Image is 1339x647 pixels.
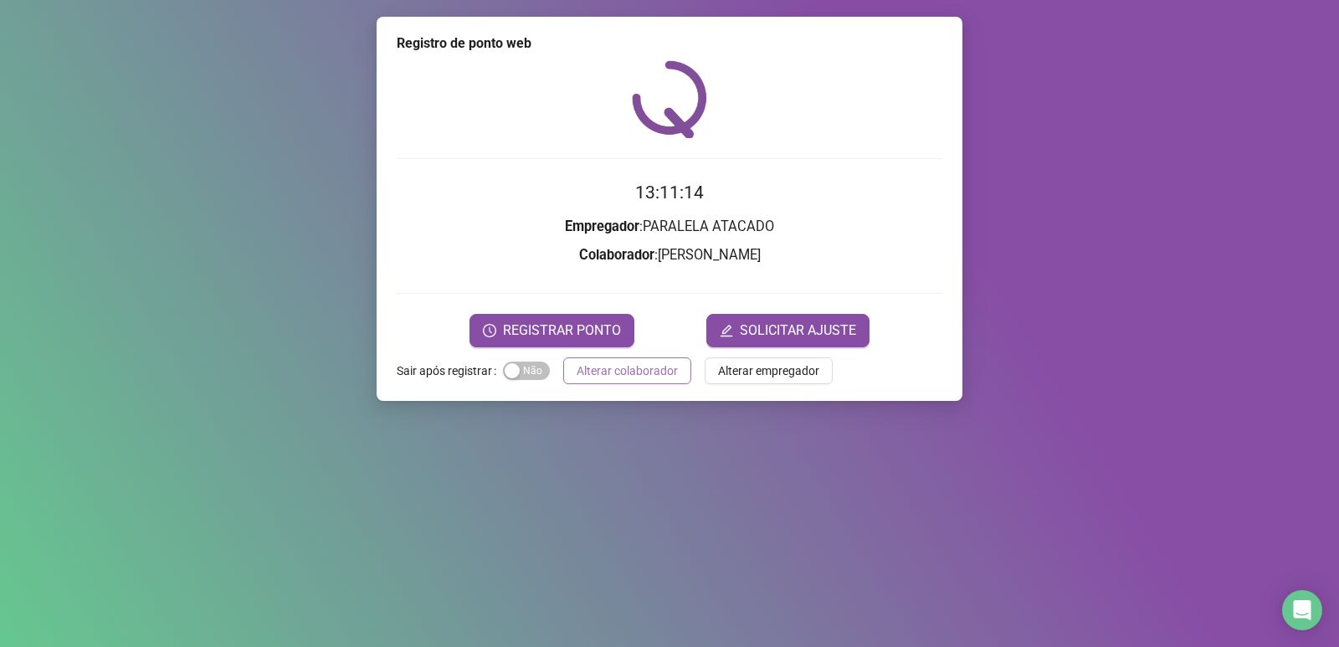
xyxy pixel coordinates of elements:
[577,362,678,380] span: Alterar colaborador
[718,362,819,380] span: Alterar empregador
[1282,590,1322,630] div: Open Intercom Messenger
[632,60,707,138] img: QRPoint
[397,244,942,266] h3: : [PERSON_NAME]
[706,314,870,347] button: editSOLICITAR AJUSTE
[565,218,639,234] strong: Empregador
[397,357,503,384] label: Sair após registrar
[720,324,733,337] span: edit
[397,216,942,238] h3: : PARALELA ATACADO
[503,321,621,341] span: REGISTRAR PONTO
[397,33,942,54] div: Registro de ponto web
[483,324,496,337] span: clock-circle
[579,247,654,263] strong: Colaborador
[469,314,634,347] button: REGISTRAR PONTO
[563,357,691,384] button: Alterar colaborador
[705,357,833,384] button: Alterar empregador
[740,321,856,341] span: SOLICITAR AJUSTE
[635,182,704,203] time: 13:11:14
